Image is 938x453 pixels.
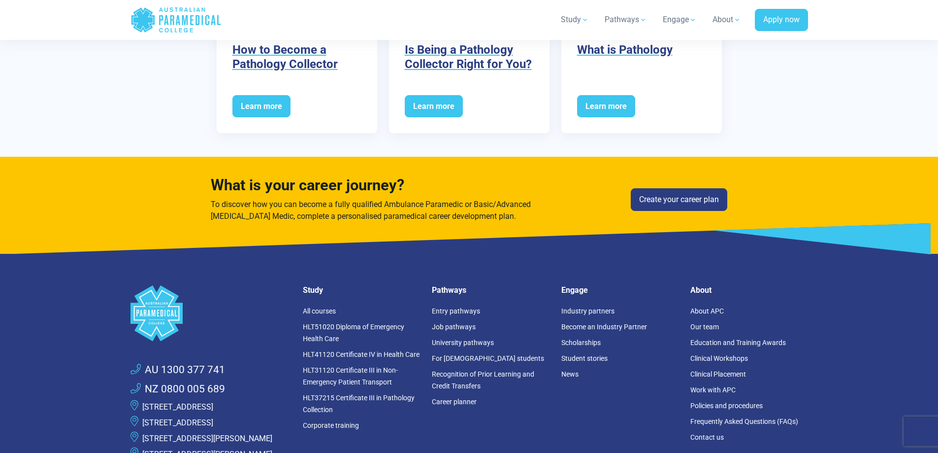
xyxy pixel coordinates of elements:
[561,354,608,362] a: Student stories
[405,95,463,118] span: Learn more
[657,6,703,34] a: Engage
[707,6,747,34] a: About
[561,307,615,315] a: Industry partners
[303,323,404,343] a: HLT51020 Diploma of Emergency Health Care
[211,176,535,195] h4: What is your career journey?
[432,354,544,362] a: For [DEMOGRAPHIC_DATA] students
[690,418,798,425] a: Frequently Asked Questions (FAQs)
[130,4,222,36] a: Australian Paramedical College
[690,354,748,362] a: Clinical Workshops
[432,307,480,315] a: Entry pathways
[555,6,595,34] a: Study
[690,285,808,295] h5: About
[561,285,679,295] h5: Engage
[690,307,724,315] a: About APC
[211,200,531,221] span: To discover how you can become a fully qualified Ambulance Paramedic or Basic/Advanced [MEDICAL_D...
[561,323,647,331] a: Become an Industry Partner
[690,323,719,331] a: Our team
[303,285,420,295] h5: Study
[690,402,763,410] a: Policies and procedures
[432,398,477,406] a: Career planner
[142,434,272,443] a: [STREET_ADDRESS][PERSON_NAME]
[142,418,213,427] a: [STREET_ADDRESS]
[599,6,653,34] a: Pathways
[577,43,706,57] h3: What is Pathology
[232,43,361,71] h3: How to Become a Pathology Collector
[755,9,808,32] a: Apply now
[690,433,724,441] a: Contact us
[303,307,336,315] a: All courses
[577,95,635,118] span: Learn more
[142,402,213,412] a: [STREET_ADDRESS]
[432,370,534,390] a: Recognition of Prior Learning and Credit Transfers
[690,370,746,378] a: Clinical Placement
[303,350,420,358] a: HLT41120 Certificate IV in Health Care
[303,394,415,414] a: HLT37215 Certificate III in Pathology Collection
[303,421,359,429] a: Corporate training
[690,386,736,394] a: Work with APC
[561,370,579,378] a: News
[130,362,225,378] a: AU 1300 377 741
[432,339,494,347] a: University pathways
[130,285,291,341] a: Space
[561,339,601,347] a: Scholarships
[405,43,534,71] h3: Is Being a Pathology Collector Right for You?
[631,188,727,211] a: Create your career plan
[690,339,786,347] a: Education and Training Awards
[303,366,398,386] a: HLT31120 Certificate III in Non-Emergency Patient Transport
[130,382,225,397] a: NZ 0800 005 689
[232,95,291,118] span: Learn more
[432,323,476,331] a: Job pathways
[432,285,550,295] h5: Pathways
